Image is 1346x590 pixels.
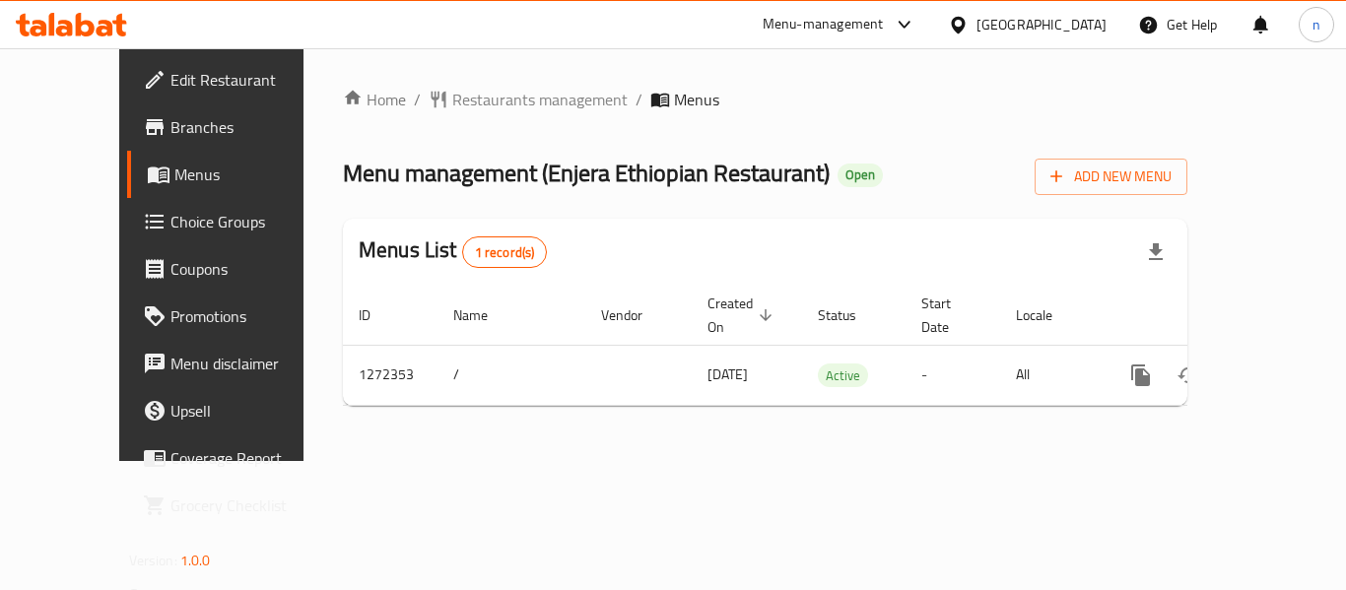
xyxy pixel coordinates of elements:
[180,548,211,573] span: 1.0.0
[462,236,548,268] div: Total records count
[1132,229,1179,276] div: Export file
[170,115,328,139] span: Branches
[414,88,421,111] li: /
[343,88,406,111] a: Home
[818,363,868,387] div: Active
[674,88,719,111] span: Menus
[343,345,437,405] td: 1272353
[1102,286,1322,346] th: Actions
[127,103,344,151] a: Branches
[127,151,344,198] a: Menus
[818,303,882,327] span: Status
[129,548,177,573] span: Version:
[127,56,344,103] a: Edit Restaurant
[707,292,778,339] span: Created On
[170,257,328,281] span: Coupons
[818,364,868,387] span: Active
[343,151,830,195] span: Menu management ( Enjera Ethiopian Restaurant )
[127,293,344,340] a: Promotions
[1016,303,1078,327] span: Locale
[343,286,1322,406] table: enhanced table
[343,88,1187,111] nav: breadcrumb
[1035,159,1187,195] button: Add New Menu
[1312,14,1320,35] span: n
[463,243,547,262] span: 1 record(s)
[976,14,1107,35] div: [GEOGRAPHIC_DATA]
[838,164,883,187] div: Open
[1050,164,1172,189] span: Add New Menu
[174,163,328,186] span: Menus
[127,198,344,245] a: Choice Groups
[838,166,883,183] span: Open
[452,88,628,111] span: Restaurants management
[921,292,976,339] span: Start Date
[601,303,668,327] span: Vendor
[170,446,328,470] span: Coverage Report
[437,345,585,405] td: /
[127,245,344,293] a: Coupons
[127,340,344,387] a: Menu disclaimer
[429,88,628,111] a: Restaurants management
[170,210,328,233] span: Choice Groups
[763,13,884,36] div: Menu-management
[170,68,328,92] span: Edit Restaurant
[906,345,1000,405] td: -
[636,88,642,111] li: /
[127,482,344,529] a: Grocery Checklist
[359,235,547,268] h2: Menus List
[707,361,748,387] span: [DATE]
[170,399,328,423] span: Upsell
[127,387,344,434] a: Upsell
[1117,352,1165,399] button: more
[453,303,513,327] span: Name
[127,434,344,482] a: Coverage Report
[1165,352,1212,399] button: Change Status
[1000,345,1102,405] td: All
[359,303,396,327] span: ID
[170,352,328,375] span: Menu disclaimer
[170,493,328,517] span: Grocery Checklist
[170,304,328,328] span: Promotions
